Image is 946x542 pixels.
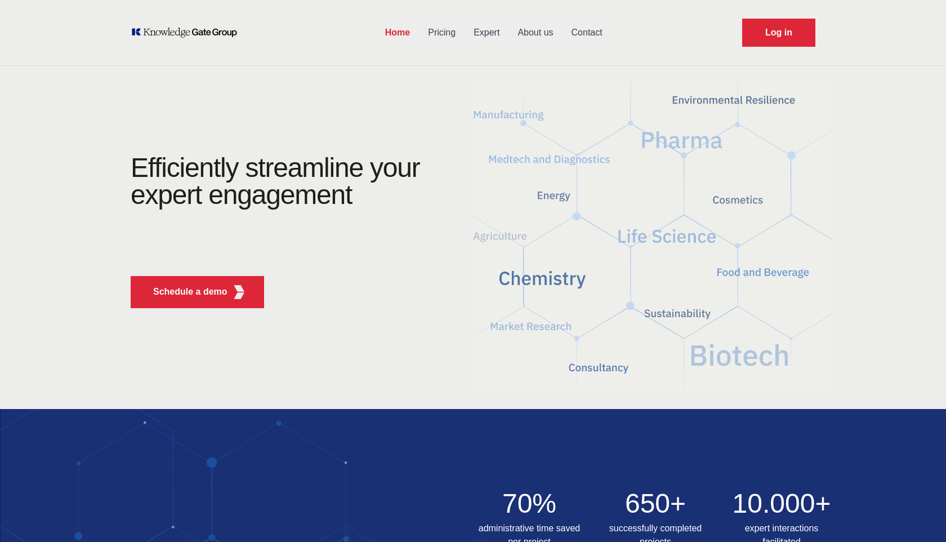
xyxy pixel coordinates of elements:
[131,153,420,210] h1: Efficiently streamline your expert engagement
[599,490,712,517] h2: 650+
[419,18,465,47] a: Pricing
[465,18,508,47] a: Expert
[473,490,586,517] h2: 70%
[376,18,419,47] a: Home
[232,285,246,299] img: KGG Fifth Element RED
[153,285,227,299] p: Schedule a demo
[131,276,264,308] button: Schedule a demoKGG Fifth Element RED
[563,18,612,47] a: Contact
[473,73,833,398] img: KGG Fifth Element RED
[131,27,245,38] a: KOL Knowledge Platform: Talk to Key External Experts (KEE)
[508,18,562,47] a: About us
[725,490,838,517] h2: 10.000+
[742,19,815,47] a: Request Demo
